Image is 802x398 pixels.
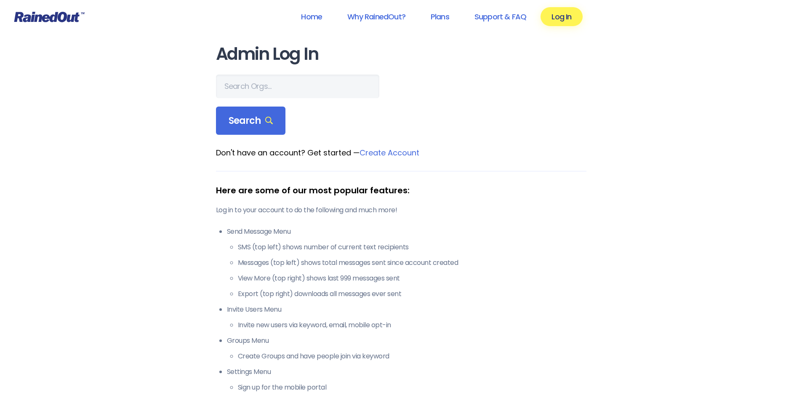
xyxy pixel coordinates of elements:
a: Create Account [360,147,419,158]
li: Invite Users Menu [227,305,586,330]
span: Search [229,115,273,127]
a: Log In [541,7,582,26]
a: Plans [420,7,460,26]
li: Send Message Menu [227,227,586,299]
li: SMS (top left) shows number of current text recipients [238,242,586,252]
li: Invite new users via keyword, email, mobile opt-in [238,320,586,330]
h1: Admin Log In [216,45,586,64]
li: View More (top right) shows last 999 messages sent [238,273,586,283]
a: Support & FAQ [464,7,537,26]
input: Search Orgs… [216,75,379,98]
div: Search [216,107,286,135]
div: Here are some of our most popular features: [216,184,586,197]
li: Messages (top left) shows total messages sent since account created [238,258,586,268]
a: Why RainedOut? [336,7,416,26]
a: Home [290,7,333,26]
li: Export (top right) downloads all messages ever sent [238,289,586,299]
p: Log in to your account to do the following and much more! [216,205,586,215]
li: Groups Menu [227,336,586,361]
li: Sign up for the mobile portal [238,382,586,393]
li: Create Groups and have people join via keyword [238,351,586,361]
